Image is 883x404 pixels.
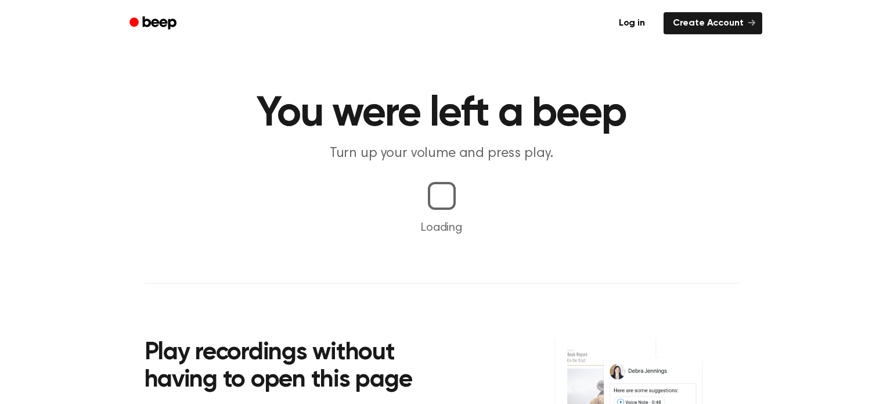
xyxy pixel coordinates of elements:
[219,144,665,163] p: Turn up your volume and press play.
[145,93,739,135] h1: You were left a beep
[145,339,457,395] h2: Play recordings without having to open this page
[607,10,657,37] a: Log in
[664,12,762,34] a: Create Account
[121,12,187,35] a: Beep
[14,219,869,237] p: Loading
